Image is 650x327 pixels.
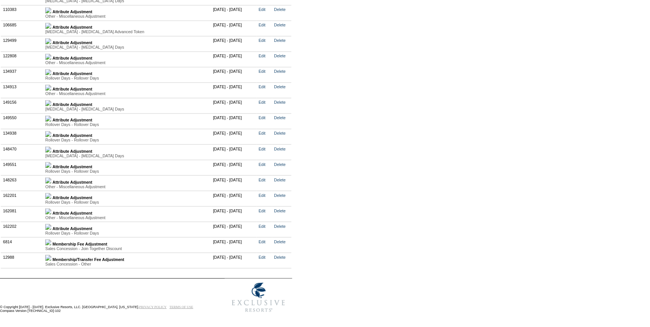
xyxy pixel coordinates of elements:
a: Delete [274,193,286,197]
a: Delete [274,177,286,182]
a: Delete [274,255,286,259]
td: [DATE] - [DATE] [211,113,257,129]
a: Edit [258,239,265,244]
td: 148263 [1,175,43,190]
td: [DATE] - [DATE] [211,252,257,268]
a: Edit [258,7,265,12]
td: [DATE] - [DATE] [211,221,257,237]
td: 162081 [1,206,43,221]
td: 106685 [1,20,43,36]
a: Edit [258,208,265,213]
td: [DATE] - [DATE] [211,36,257,51]
div: [MEDICAL_DATA] - [MEDICAL_DATA] Days [45,107,209,111]
div: Other - Miscellaneous Adjustment [45,14,209,18]
a: Edit [258,255,265,259]
img: b_plus.gif [45,239,51,245]
b: Attribute Adjustment [52,226,92,230]
img: b_plus.gif [45,146,51,152]
a: Edit [258,23,265,27]
img: b_plus.gif [45,115,51,121]
td: [DATE] - [DATE] [211,67,257,82]
td: 134938 [1,129,43,144]
a: Delete [274,146,286,151]
img: b_plus.gif [45,7,51,13]
a: Edit [258,177,265,182]
td: [DATE] - [DATE] [211,237,257,252]
a: Edit [258,38,265,43]
a: Delete [274,224,286,228]
b: Attribute Adjustment [52,149,92,153]
td: [DATE] - [DATE] [211,190,257,206]
b: Attribute Adjustment [52,25,92,29]
a: Delete [274,69,286,74]
td: 129499 [1,36,43,51]
div: Other - Miscellaneous Adjustment [45,184,209,189]
b: Membership Fee Adjustment [52,241,107,246]
div: Other - Miscellaneous Adjustment [45,60,209,65]
div: Rollover Days - Rollover Days [45,122,209,127]
div: Other - Miscellaneous Adjustment [45,215,209,220]
img: b_plus.gif [45,224,51,230]
div: Rollover Days - Rollover Days [45,76,209,80]
td: [DATE] - [DATE] [211,82,257,98]
div: [MEDICAL_DATA] - [MEDICAL_DATA] Advanced Token [45,29,209,34]
td: 122808 [1,51,43,67]
a: Delete [274,7,286,12]
td: 6814 [1,237,43,252]
td: 134937 [1,67,43,82]
td: [DATE] - [DATE] [211,160,257,175]
b: Attribute Adjustment [52,9,92,14]
a: Delete [274,84,286,89]
td: 149551 [1,160,43,175]
a: Edit [258,54,265,58]
a: Edit [258,146,265,151]
a: Delete [274,239,286,244]
a: Delete [274,38,286,43]
img: b_plus.gif [45,84,51,91]
a: Delete [274,208,286,213]
b: Attribute Adjustment [52,118,92,122]
a: Delete [274,115,286,120]
a: Delete [274,162,286,166]
a: Edit [258,162,265,166]
td: 148470 [1,144,43,160]
b: Attribute Adjustment [52,195,92,200]
td: [DATE] - [DATE] [211,129,257,144]
img: b_plus.gif [45,69,51,75]
img: b_plus.gif [45,54,51,60]
img: b_plus.gif [45,177,51,183]
b: Membership/Transfer Fee Adjustment [52,257,124,261]
td: [DATE] - [DATE] [211,98,257,113]
a: Edit [258,69,265,74]
b: Attribute Adjustment [52,56,92,60]
td: [DATE] - [DATE] [211,206,257,221]
img: b_plus.gif [45,162,51,168]
img: b_plus.gif [45,131,51,137]
div: [MEDICAL_DATA] - [MEDICAL_DATA] Days [45,153,209,158]
img: b_plus.gif [45,38,51,44]
b: Attribute Adjustment [52,180,92,184]
a: Edit [258,115,265,120]
td: [DATE] - [DATE] [211,5,257,20]
div: Rollover Days - Rollover Days [45,138,209,142]
b: Attribute Adjustment [52,71,92,76]
img: Exclusive Resorts [225,278,292,316]
img: b_plus.gif [45,100,51,106]
b: Attribute Adjustment [52,40,92,45]
td: 162202 [1,221,43,237]
a: Delete [274,54,286,58]
a: Edit [258,131,265,135]
a: Edit [258,224,265,228]
b: Attribute Adjustment [52,210,92,215]
td: 12988 [1,252,43,268]
td: 110383 [1,5,43,20]
a: TERMS OF USE [170,305,193,309]
td: [DATE] - [DATE] [211,175,257,190]
a: Edit [258,100,265,104]
b: Attribute Adjustment [52,164,92,169]
td: [DATE] - [DATE] [211,51,257,67]
td: [DATE] - [DATE] [211,20,257,36]
b: Attribute Adjustment [52,133,92,138]
a: Edit [258,84,265,89]
div: Rollover Days - Rollover Days [45,200,209,204]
